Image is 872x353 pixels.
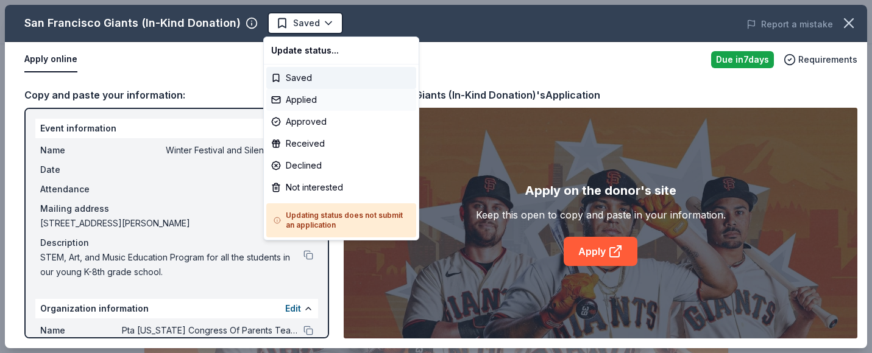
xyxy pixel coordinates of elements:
[266,133,416,155] div: Received
[266,40,416,61] div: Update status...
[266,67,416,89] div: Saved
[212,15,310,29] span: Winter Festival and Silent Auction
[266,111,416,133] div: Approved
[266,89,416,111] div: Applied
[274,211,409,230] h5: Updating status does not submit an application
[266,177,416,198] div: Not interested
[266,155,416,177] div: Declined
